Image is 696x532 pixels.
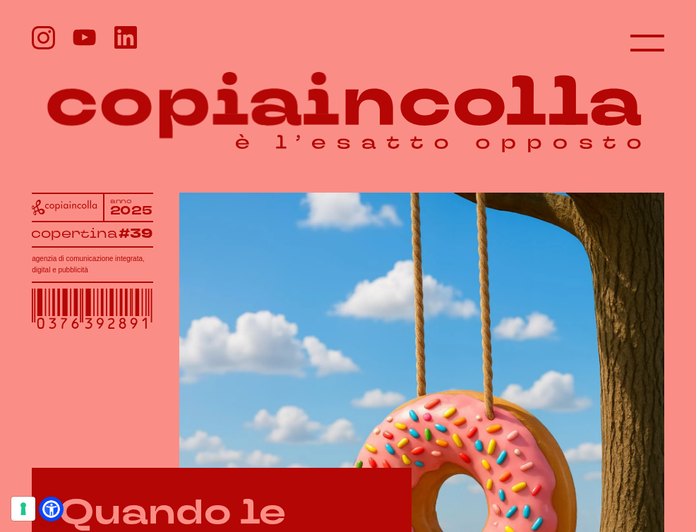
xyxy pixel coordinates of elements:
tspan: copertina [31,225,117,241]
tspan: 2025 [110,202,153,219]
h1: agenzia di comunicazione integrata, digital e pubblicità [32,253,153,276]
button: Le tue preferenze relative al consenso per le tecnologie di tracciamento [11,497,35,521]
tspan: #39 [119,225,152,243]
tspan: anno [110,196,133,205]
a: Open Accessibility Menu [42,500,60,518]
